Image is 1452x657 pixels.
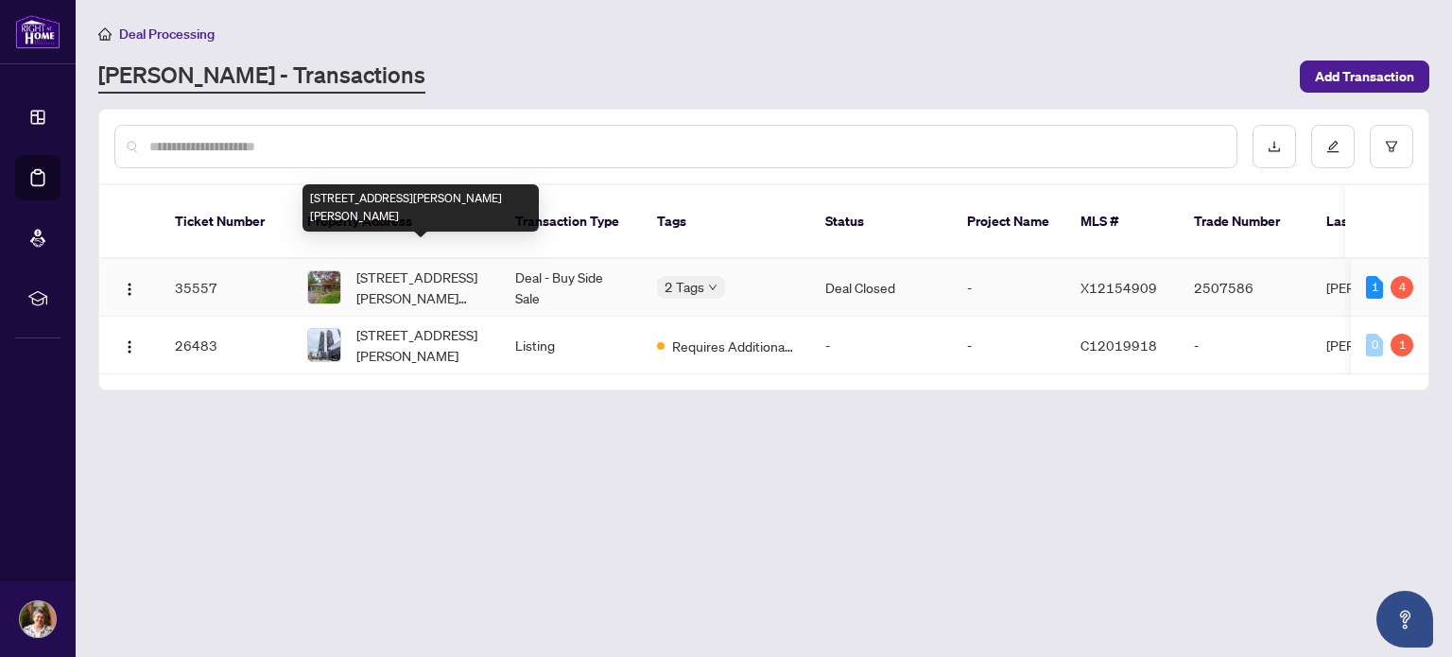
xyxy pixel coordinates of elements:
th: Project Name [952,185,1065,259]
th: Ticket Number [160,185,292,259]
div: 4 [1391,276,1413,299]
button: Logo [114,330,145,360]
span: [STREET_ADDRESS][PERSON_NAME][PERSON_NAME] [356,267,485,308]
th: MLS # [1065,185,1179,259]
div: 1 [1366,276,1383,299]
td: 26483 [160,317,292,374]
img: Logo [122,339,137,354]
div: 0 [1366,334,1383,356]
span: C12019918 [1080,337,1157,354]
button: filter [1370,125,1413,168]
td: Listing [500,317,642,374]
span: [STREET_ADDRESS][PERSON_NAME] [356,324,485,366]
span: edit [1326,140,1340,153]
img: thumbnail-img [308,271,340,303]
th: Property Address [292,185,500,259]
img: thumbnail-img [308,329,340,361]
button: Add Transaction [1300,61,1429,93]
th: Transaction Type [500,185,642,259]
button: Open asap [1376,591,1433,648]
button: download [1253,125,1296,168]
span: Deal Processing [119,26,215,43]
td: 2507586 [1179,259,1311,317]
img: Logo [122,282,137,297]
span: down [708,283,717,292]
div: 1 [1391,334,1413,356]
button: edit [1311,125,1355,168]
th: Status [810,185,952,259]
span: filter [1385,140,1398,153]
td: Deal Closed [810,259,952,317]
span: Add Transaction [1315,61,1414,92]
td: - [952,259,1065,317]
td: - [952,317,1065,374]
span: download [1268,140,1281,153]
div: [STREET_ADDRESS][PERSON_NAME][PERSON_NAME] [302,184,539,232]
td: - [810,317,952,374]
td: 35557 [160,259,292,317]
span: Requires Additional Docs [672,336,795,356]
a: [PERSON_NAME] - Transactions [98,60,425,94]
th: Tags [642,185,810,259]
span: X12154909 [1080,279,1157,296]
span: home [98,27,112,41]
span: 2 Tags [665,276,704,298]
td: Deal - Buy Side Sale [500,259,642,317]
th: Trade Number [1179,185,1311,259]
img: Profile Icon [20,601,56,637]
button: Logo [114,272,145,303]
img: logo [15,14,60,49]
td: - [1179,317,1311,374]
